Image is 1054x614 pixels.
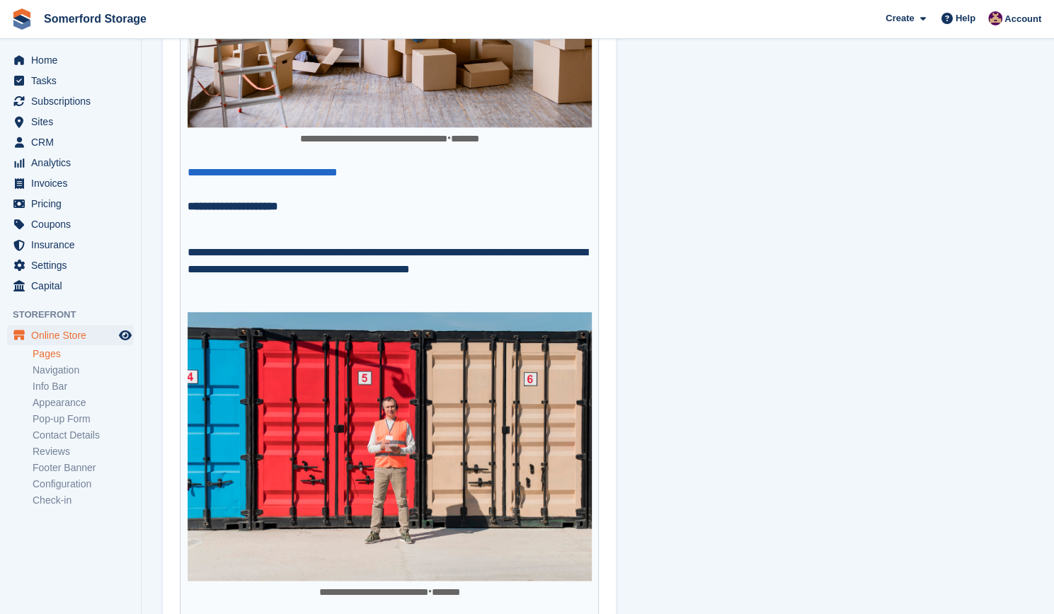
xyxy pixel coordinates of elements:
a: menu [7,132,134,152]
a: menu [7,255,134,275]
img: stora-icon-8386f47178a22dfd0bd8f6a31ec36ba5ce8667c1dd55bd0f319d3a0aa187defe.svg [11,8,33,30]
span: Insurance [31,235,116,255]
a: menu [7,50,134,70]
a: Pop-up Form [33,412,134,426]
span: Help [956,11,975,25]
span: Storefront [13,308,141,322]
a: Check-in [33,494,134,507]
a: menu [7,173,134,193]
span: Invoices [31,173,116,193]
span: Home [31,50,116,70]
a: Info Bar [33,380,134,393]
span: Tasks [31,71,116,91]
span: Pricing [31,194,116,214]
a: menu [7,194,134,214]
span: CRM [31,132,116,152]
span: Coupons [31,214,116,234]
span: Account [1004,12,1041,26]
img: Andrea Lustre [988,11,1002,25]
a: Footer Banner [33,461,134,475]
a: menu [7,71,134,91]
span: Analytics [31,153,116,173]
span: Create [886,11,914,25]
a: menu [7,325,134,345]
a: Reviews [33,445,134,458]
a: Configuration [33,477,134,491]
img: external-self-storage.jpg [188,312,592,581]
a: menu [7,91,134,111]
a: menu [7,112,134,132]
a: Somerford Storage [38,7,152,30]
a: menu [7,235,134,255]
span: Online Store [31,325,116,345]
span: Capital [31,276,116,296]
a: Pages [33,347,134,361]
a: Navigation [33,364,134,377]
a: Contact Details [33,429,134,442]
span: Subscriptions [31,91,116,111]
a: Preview store [117,327,134,344]
a: menu [7,153,134,173]
a: Appearance [33,396,134,410]
span: Settings [31,255,116,275]
a: menu [7,276,134,296]
a: menu [7,214,134,234]
span: Sites [31,112,116,132]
